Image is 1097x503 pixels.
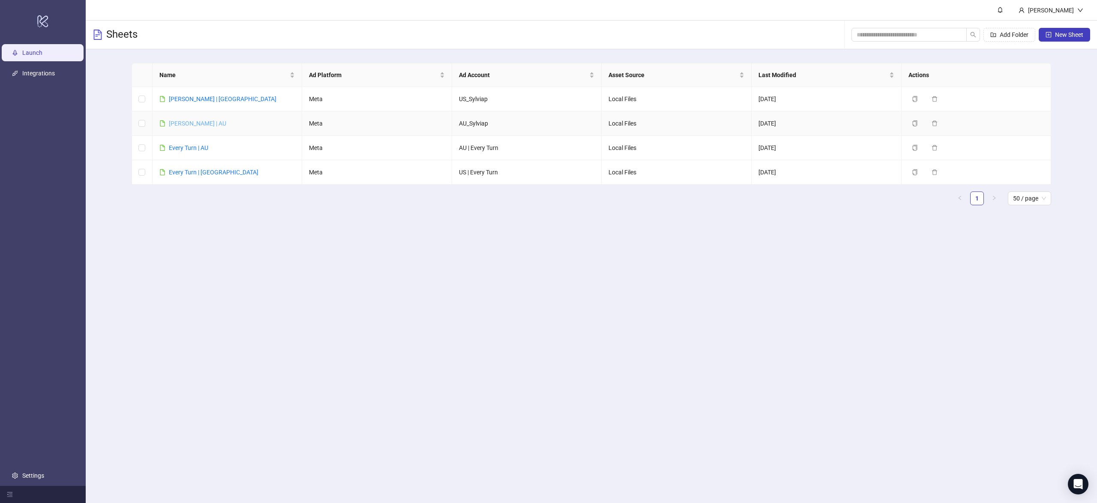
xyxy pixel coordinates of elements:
td: Meta [302,136,452,160]
td: Meta [302,87,452,111]
th: Actions [902,63,1052,87]
td: [DATE] [752,87,902,111]
span: copy [912,169,918,175]
td: US_Sylviap [452,87,602,111]
span: New Sheet [1055,31,1083,38]
a: Integrations [22,70,55,77]
span: delete [932,120,938,126]
span: delete [932,145,938,151]
a: Launch [22,49,42,56]
td: AU | Every Turn [452,136,602,160]
td: Local Files [602,136,752,160]
span: folder-add [990,32,996,38]
span: delete [932,96,938,102]
span: down [1077,7,1083,13]
th: Ad Platform [302,63,452,87]
span: bell [997,7,1003,13]
span: copy [912,120,918,126]
div: Page Size [1008,192,1051,205]
span: user [1019,7,1025,13]
span: file [159,169,165,175]
span: menu-fold [7,491,13,497]
th: Name [153,63,303,87]
span: file [159,120,165,126]
a: Every Turn | [GEOGRAPHIC_DATA] [169,169,258,176]
button: New Sheet [1039,28,1090,42]
span: left [957,195,962,201]
a: Every Turn | AU [169,144,208,151]
td: Meta [302,111,452,136]
span: Add Folder [1000,31,1028,38]
span: right [992,195,997,201]
span: Ad Platform [309,70,438,80]
span: copy [912,96,918,102]
span: plus-square [1046,32,1052,38]
span: Last Modified [758,70,887,80]
td: [DATE] [752,136,902,160]
button: Add Folder [983,28,1035,42]
a: Settings [22,472,44,479]
td: AU_Sylviap [452,111,602,136]
td: Local Files [602,87,752,111]
td: Local Files [602,111,752,136]
li: 1 [970,192,984,205]
a: 1 [971,192,983,205]
span: Name [159,70,288,80]
div: [PERSON_NAME] [1025,6,1077,15]
span: file [159,96,165,102]
div: Open Intercom Messenger [1068,474,1088,494]
button: right [987,192,1001,205]
td: Local Files [602,160,752,185]
span: file [159,145,165,151]
a: [PERSON_NAME] | AU [169,120,226,127]
h3: Sheets [106,28,138,42]
span: search [970,32,976,38]
li: Previous Page [953,192,967,205]
span: Asset Source [608,70,737,80]
span: file-text [93,30,103,40]
button: left [953,192,967,205]
span: copy [912,145,918,151]
td: [DATE] [752,111,902,136]
span: delete [932,169,938,175]
li: Next Page [987,192,1001,205]
th: Ad Account [452,63,602,87]
th: Last Modified [752,63,902,87]
td: Meta [302,160,452,185]
span: 50 / page [1013,192,1046,205]
td: [DATE] [752,160,902,185]
span: Ad Account [459,70,588,80]
th: Asset Source [602,63,752,87]
a: [PERSON_NAME] | [GEOGRAPHIC_DATA] [169,96,276,102]
td: US | Every Turn [452,160,602,185]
